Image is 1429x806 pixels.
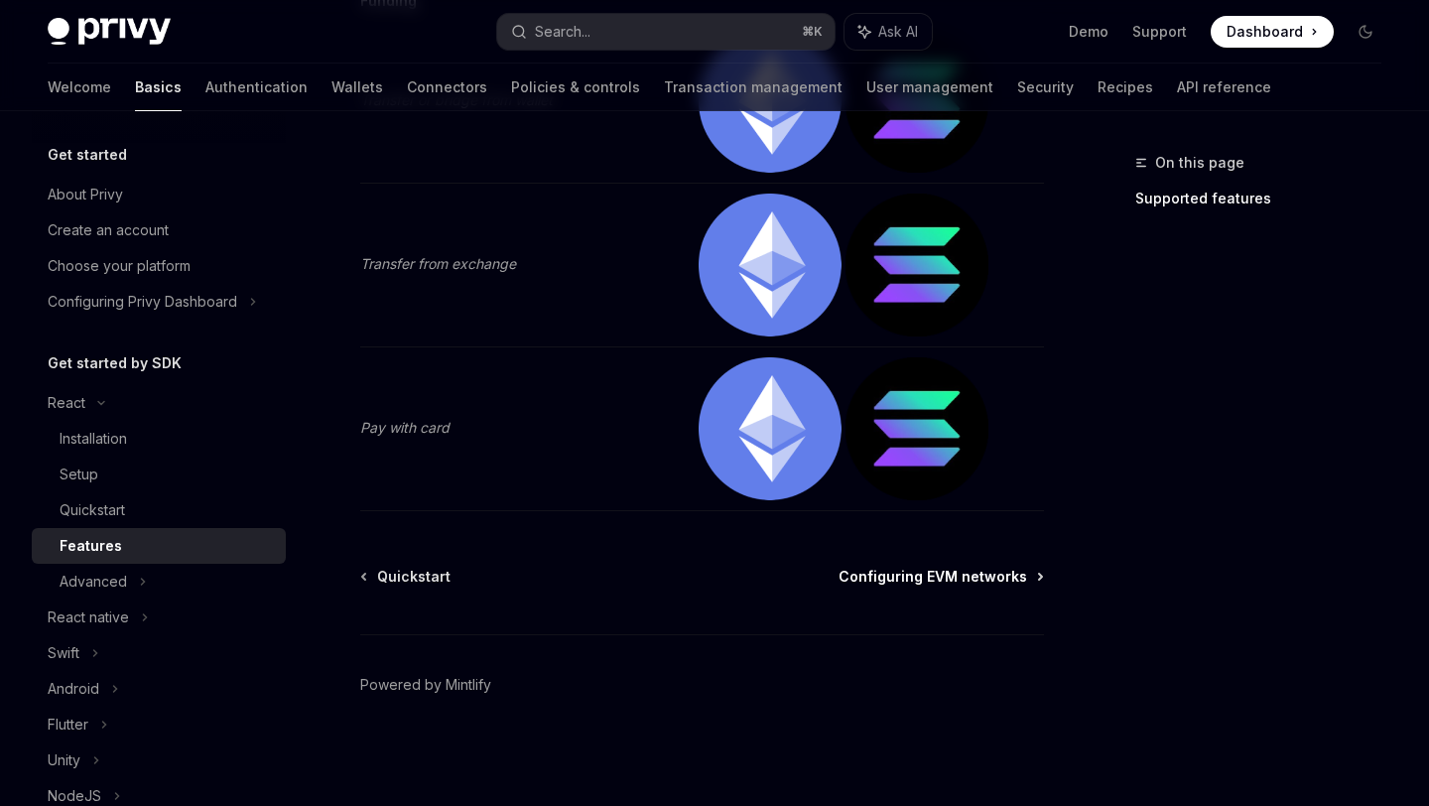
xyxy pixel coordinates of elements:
a: Quickstart [32,492,286,528]
div: Installation [60,427,127,451]
a: Wallets [331,64,383,111]
div: Create an account [48,218,169,242]
a: User management [866,64,993,111]
img: solana.png [845,357,988,500]
span: Ask AI [878,22,918,42]
button: Search...⌘K [497,14,834,50]
img: solana.png [845,194,988,336]
em: Transfer from exchange [360,255,516,272]
a: Recipes [1098,64,1153,111]
div: Unity [48,748,80,772]
a: Welcome [48,64,111,111]
div: Search... [535,20,590,44]
div: About Privy [48,183,123,206]
a: Supported features [1135,183,1397,214]
a: Basics [135,64,182,111]
a: Create an account [32,212,286,248]
div: Configuring Privy Dashboard [48,290,237,314]
a: Demo [1069,22,1108,42]
a: Policies & controls [511,64,640,111]
div: Quickstart [60,498,125,522]
span: Configuring EVM networks [839,567,1027,587]
button: Ask AI [844,14,932,50]
div: Flutter [48,713,88,737]
a: Transaction management [664,64,843,111]
div: React native [48,605,129,629]
img: ethereum.png [699,357,842,500]
div: Android [48,677,99,701]
a: Installation [32,421,286,457]
em: Pay with card [360,419,450,436]
div: Features [60,534,122,558]
h5: Get started by SDK [48,351,182,375]
a: Setup [32,457,286,492]
a: Quickstart [362,567,451,587]
a: About Privy [32,177,286,212]
div: Advanced [60,570,127,594]
a: Choose your platform [32,248,286,284]
div: Setup [60,463,98,486]
button: Toggle dark mode [1350,16,1381,48]
img: ethereum.png [699,194,842,336]
span: ⌘ K [802,24,823,40]
img: dark logo [48,18,171,46]
span: On this page [1155,151,1244,175]
a: Powered by Mintlify [360,675,491,695]
a: Security [1017,64,1074,111]
span: Dashboard [1227,22,1303,42]
span: Quickstart [377,567,451,587]
a: API reference [1177,64,1271,111]
div: Swift [48,641,79,665]
div: Choose your platform [48,254,191,278]
a: Support [1132,22,1187,42]
a: Dashboard [1211,16,1334,48]
a: Configuring EVM networks [839,567,1042,587]
h5: Get started [48,143,127,167]
a: Authentication [205,64,308,111]
a: Features [32,528,286,564]
a: Connectors [407,64,487,111]
div: React [48,391,85,415]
